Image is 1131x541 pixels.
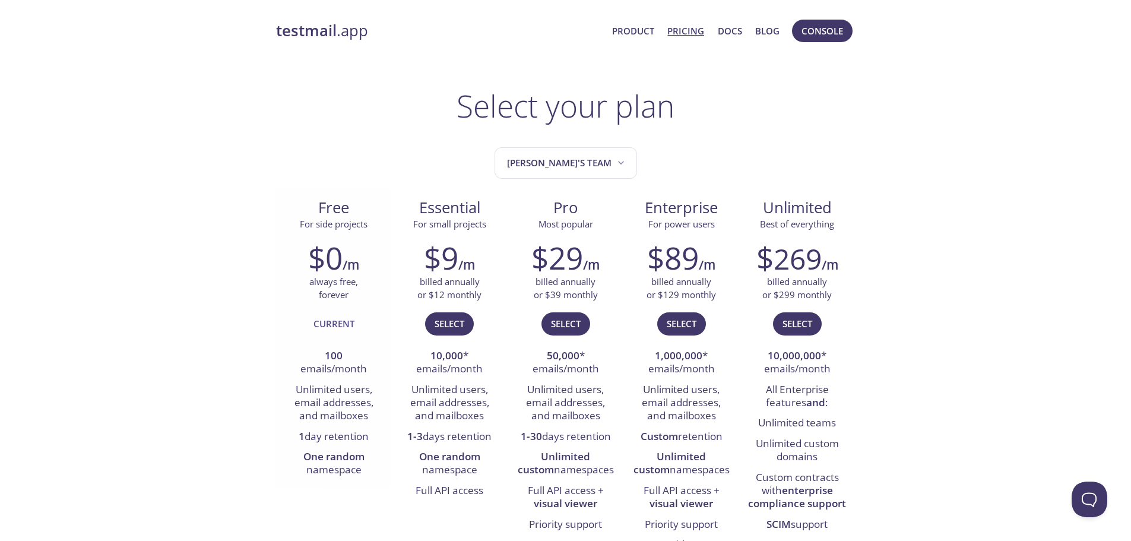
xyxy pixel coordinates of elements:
li: Unlimited users, email addresses, and mailboxes [285,380,383,427]
span: Best of everything [760,218,834,230]
a: Product [612,23,654,39]
li: namespace [401,447,499,481]
p: billed annually or $12 monthly [417,276,481,301]
h6: /m [822,255,838,275]
h2: $9 [424,240,458,276]
button: Select [773,312,822,335]
li: namespaces [632,447,730,481]
strong: 10,000 [430,349,463,362]
strong: 1-3 [407,429,423,443]
li: namespaces [517,447,614,481]
li: Priority support [632,515,730,535]
li: Unlimited teams [748,413,846,434]
strong: visual viewer [650,496,713,510]
strong: enterprise compliance support [748,483,846,510]
strong: SCIM [766,517,791,531]
li: Priority support [517,515,614,535]
p: billed annually or $299 monthly [762,276,832,301]
span: For side projects [300,218,368,230]
li: namespace [285,447,383,481]
span: Free [286,198,382,218]
strong: 1,000,000 [655,349,702,362]
span: Unlimited [763,197,832,218]
span: Pro [517,198,614,218]
button: Select [425,312,474,335]
li: * emails/month [401,346,499,380]
strong: and [806,396,825,409]
span: Console [801,23,843,39]
li: days retention [517,427,614,447]
a: testmail.app [276,21,603,41]
strong: 1-30 [521,429,542,443]
span: For power users [648,218,715,230]
h6: /m [343,255,359,275]
h2: $ [756,240,822,276]
h2: $89 [647,240,699,276]
strong: 100 [325,349,343,362]
li: day retention [285,427,383,447]
li: Full API access + [632,481,730,515]
p: billed annually or $129 monthly [647,276,716,301]
strong: 50,000 [547,349,579,362]
strong: 1 [299,429,305,443]
strong: Unlimited custom [518,450,591,476]
iframe: Help Scout Beacon - Open [1072,482,1107,517]
strong: testmail [276,20,337,41]
span: Enterprise [633,198,730,218]
span: Select [551,316,581,331]
span: Essential [401,198,498,218]
span: Select [435,316,464,331]
strong: One random [419,450,480,463]
span: For small projects [413,218,486,230]
span: Select [782,316,812,331]
span: [PERSON_NAME]'s team [507,155,627,171]
p: billed annually or $39 monthly [534,276,598,301]
a: Pricing [667,23,704,39]
li: Full API access [401,481,499,501]
li: * emails/month [632,346,730,380]
li: Unlimited custom domains [748,434,846,468]
h2: $0 [308,240,343,276]
li: Unlimited users, email addresses, and mailboxes [517,380,614,427]
li: Unlimited users, email addresses, and mailboxes [632,380,730,427]
button: Select [657,312,706,335]
li: Full API access + [517,481,614,515]
li: emails/month [285,346,383,380]
li: * emails/month [748,346,846,380]
h1: Select your plan [457,88,674,124]
li: days retention [401,427,499,447]
button: Console [792,20,853,42]
h2: $29 [531,240,583,276]
a: Blog [755,23,780,39]
button: Marcelo's team [495,147,637,179]
span: Most popular [538,218,593,230]
li: Unlimited users, email addresses, and mailboxes [401,380,499,427]
strong: Custom [641,429,678,443]
p: always free, forever [309,276,358,301]
li: support [748,515,846,535]
strong: visual viewer [534,496,597,510]
h6: /m [458,255,475,275]
span: 269 [774,239,822,278]
button: Select [541,312,590,335]
li: retention [632,427,730,447]
h6: /m [699,255,715,275]
li: Custom contracts with [748,468,846,515]
h6: /m [583,255,600,275]
strong: 10,000,000 [768,349,821,362]
li: * emails/month [517,346,614,380]
strong: One random [303,450,365,463]
span: Select [667,316,696,331]
strong: Unlimited custom [633,450,707,476]
li: All Enterprise features : [748,380,846,414]
a: Docs [718,23,742,39]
